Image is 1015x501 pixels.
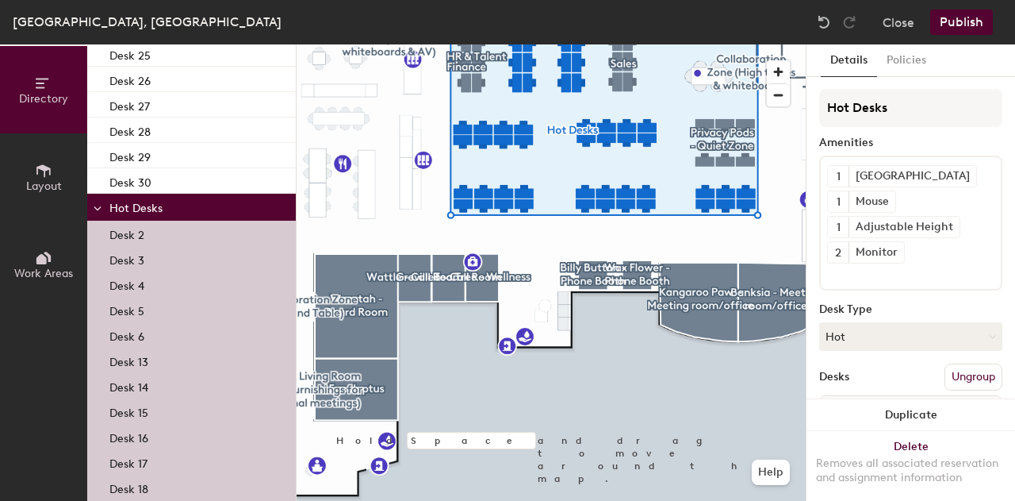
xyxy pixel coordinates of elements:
div: [GEOGRAPHIC_DATA], [GEOGRAPHIC_DATA] [13,12,282,32]
span: Name [823,398,871,426]
button: 1 [828,191,848,212]
p: Desk 17 [109,453,147,471]
button: Duplicate [806,399,1015,431]
p: Desk 30 [109,171,151,190]
button: Hot [819,322,1002,351]
span: Work Areas [14,267,73,280]
p: Desk 4 [109,275,144,293]
p: Desk 15 [109,402,148,420]
span: 1 [837,168,841,185]
button: Help [752,460,790,485]
p: Desk 27 [109,95,150,114]
div: Amenities [819,137,1002,149]
div: Desk Type [819,303,1002,316]
button: 1 [828,166,848,187]
img: Redo [841,14,857,30]
div: [GEOGRAPHIC_DATA] [848,166,976,187]
p: Desk 13 [109,351,148,369]
button: Policies [877,44,936,77]
span: 1 [837,219,841,236]
img: Undo [816,14,832,30]
span: Hot Desks [109,202,163,215]
span: 2 [835,245,841,261]
p: Desk 29 [109,146,151,164]
button: 2 [828,242,848,263]
span: Layout [26,179,62,193]
p: Desk 3 [109,249,144,268]
p: Desk 6 [109,326,144,344]
p: Desk 2 [109,224,144,242]
button: 1 [828,217,848,237]
button: Close [883,10,914,35]
button: Details [821,44,877,77]
span: 1 [837,194,841,210]
p: Desk 16 [109,427,148,445]
p: Desk 26 [109,70,151,88]
p: Desk 5 [109,300,144,318]
div: Desks [819,371,849,383]
button: Ungroup [944,364,1002,391]
p: Desk 14 [109,376,148,395]
button: DeleteRemoves all associated reservation and assignment information [806,431,1015,501]
p: Desk 25 [109,44,151,63]
p: Desk 28 [109,121,151,139]
p: Desk 18 [109,478,148,496]
button: Publish [930,10,993,35]
div: Monitor [848,242,904,263]
div: Mouse [848,191,895,212]
div: Removes all associated reservation and assignment information [816,457,1005,485]
span: Directory [19,92,68,106]
div: Adjustable Height [848,217,959,237]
